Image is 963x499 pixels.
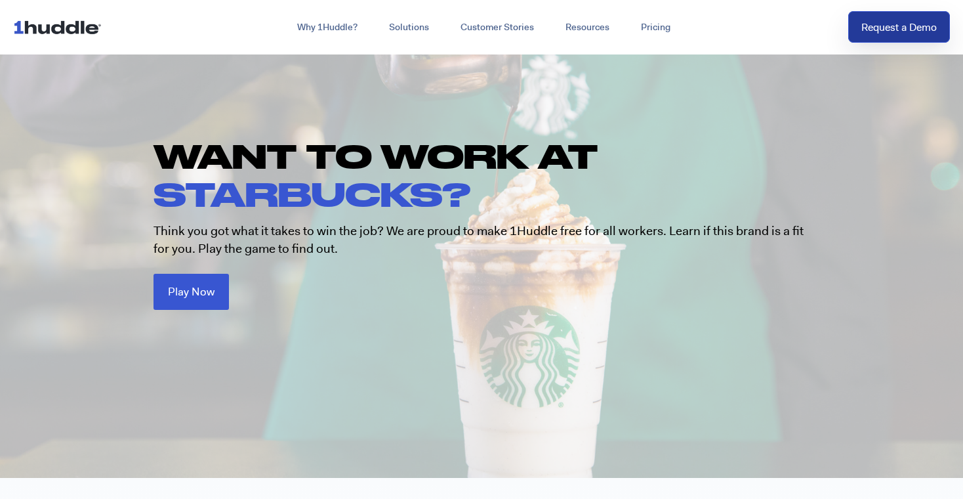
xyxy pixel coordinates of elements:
a: Customer Stories [445,16,550,39]
a: Solutions [373,16,445,39]
img: ... [13,14,107,39]
span: Play Now [168,286,215,297]
a: Resources [550,16,625,39]
a: Play Now [154,274,229,310]
a: Why 1Huddle? [281,16,373,39]
p: Think you got what it takes to win the job? We are proud to make 1Huddle free for all workers. Le... [154,223,809,257]
a: Pricing [625,16,686,39]
a: Request a Demo [848,11,950,43]
h1: WANT TO WORK AT [154,137,823,213]
span: STARBUCKS? [154,175,470,213]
